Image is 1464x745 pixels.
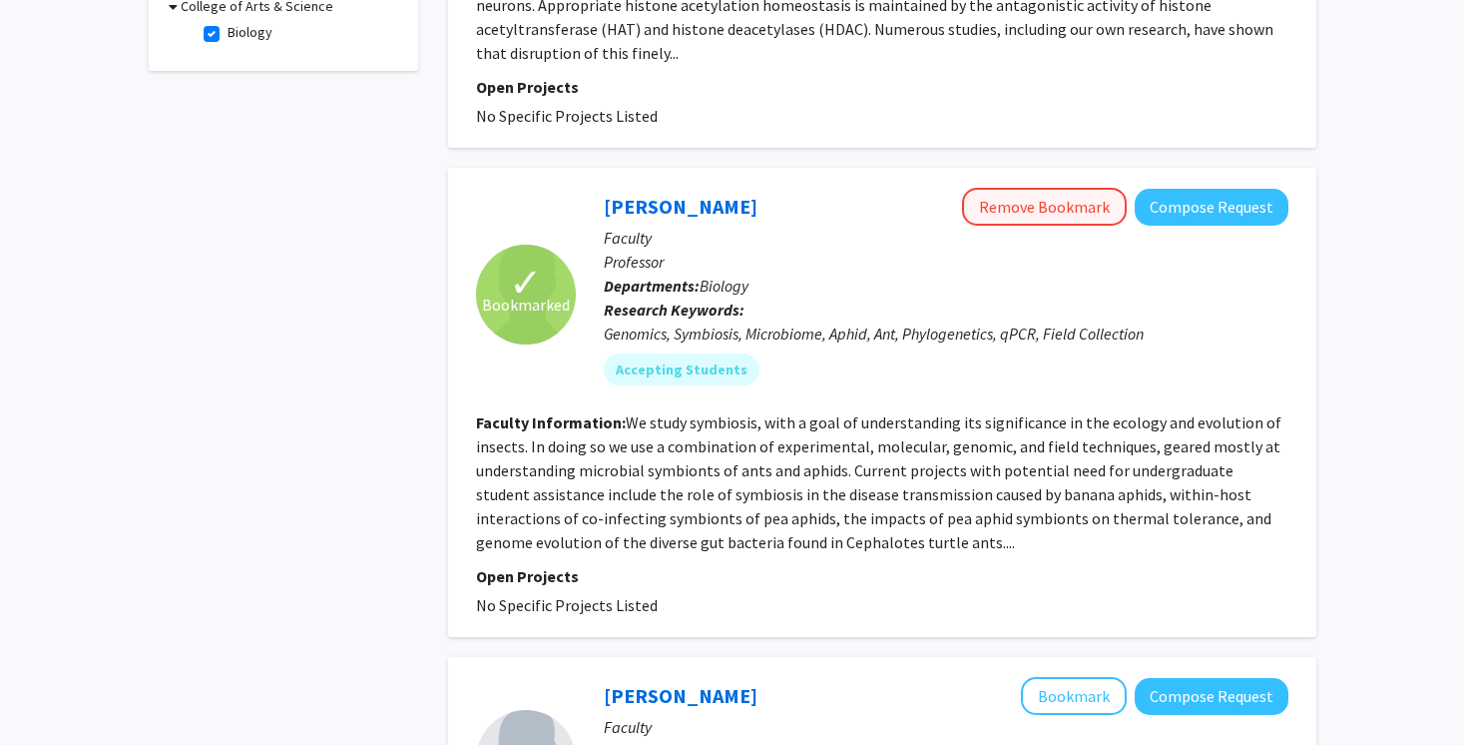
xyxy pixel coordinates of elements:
[604,683,757,708] a: [PERSON_NAME]
[476,412,626,432] b: Faculty Information:
[604,322,1288,346] div: Genomics, Symbiosis, Microbiome, Aphid, Ant, Phylogenetics, qPCR, Field Collection
[604,276,700,296] b: Departments:
[476,75,1288,99] p: Open Projects
[476,564,1288,588] p: Open Projects
[476,595,658,615] span: No Specific Projects Listed
[476,412,1281,552] fg-read-more: We study symbiosis, with a goal of understanding its significance in the ecology and evolution of...
[228,22,272,43] label: Biology
[604,715,1288,739] p: Faculty
[604,226,1288,250] p: Faculty
[604,354,759,385] mat-chip: Accepting Students
[1135,189,1288,226] button: Compose Request to Jacob Russell
[15,655,85,730] iframe: Chat
[476,106,658,126] span: No Specific Projects Listed
[509,273,543,293] span: ✓
[604,194,757,219] a: [PERSON_NAME]
[1135,678,1288,715] button: Compose Request to Tali Gidalevitz
[482,293,570,317] span: Bookmarked
[604,300,744,320] b: Research Keywords:
[962,188,1127,226] button: Remove Bookmark
[700,276,748,296] span: Biology
[604,250,1288,274] p: Professor
[1021,677,1127,715] button: Add Tali Gidalevitz to Bookmarks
